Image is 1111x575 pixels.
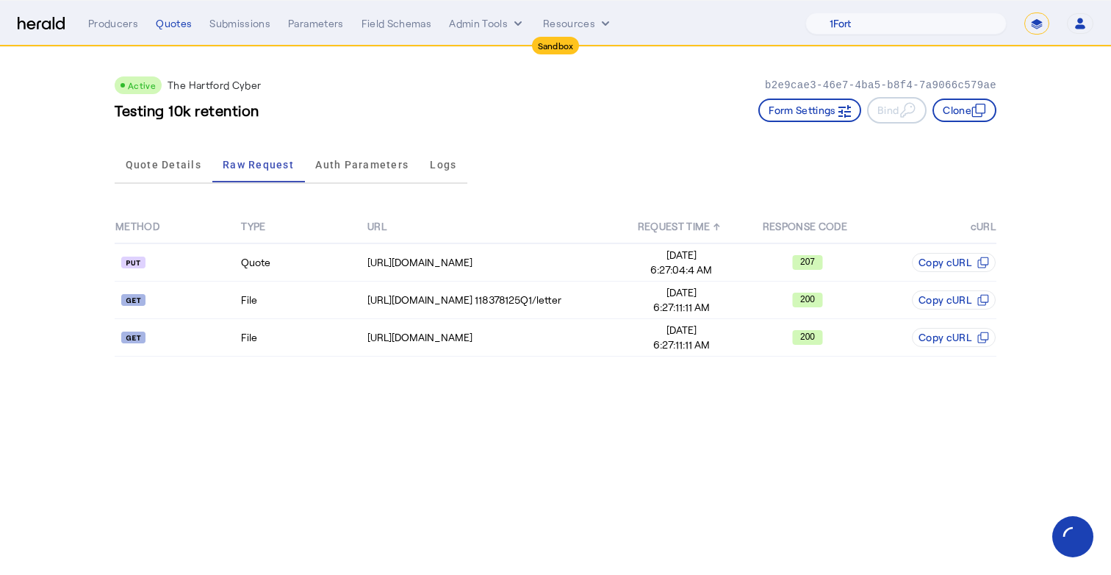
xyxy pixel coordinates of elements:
[168,78,261,93] p: The Hartford Cyber
[713,220,720,232] span: ↑
[128,80,156,90] span: Active
[362,16,432,31] div: Field Schemas
[288,16,344,31] div: Parameters
[209,16,270,31] div: Submissions
[800,332,815,342] text: 200
[115,210,240,243] th: METHOD
[912,328,996,347] button: Copy cURL
[912,290,996,310] button: Copy cURL
[115,100,259,121] h3: Testing 10k retention
[315,160,409,170] span: Auth Parameters
[619,337,744,352] span: 6:27:11:11 AM
[156,16,192,31] div: Quotes
[223,160,294,170] span: Raw Request
[765,78,996,93] p: b2e9cae3-46e7-4ba5-b8f4-7a9066c579ae
[430,160,456,170] span: Logs
[744,210,870,243] th: RESPONSE CODE
[88,16,138,31] div: Producers
[18,17,65,31] img: Herald Logo
[619,285,744,300] span: [DATE]
[240,282,366,319] td: File
[932,99,996,122] button: Clone
[912,253,996,272] button: Copy cURL
[532,37,580,54] div: Sandbox
[240,319,366,357] td: File
[240,210,366,243] th: TYPE
[619,323,744,337] span: [DATE]
[449,16,525,31] button: internal dropdown menu
[800,294,815,304] text: 200
[758,99,861,122] button: Form Settings
[543,16,613,31] button: Resources dropdown menu
[619,210,744,243] th: REQUEST TIME
[240,243,366,282] td: Quote
[367,210,619,243] th: URL
[800,257,815,267] text: 207
[871,210,996,243] th: cURL
[867,97,927,124] button: Bind
[367,255,618,270] div: [URL][DOMAIN_NAME]
[126,160,201,170] span: Quote Details
[619,262,744,277] span: 6:27:04:4 AM
[367,330,618,345] div: [URL][DOMAIN_NAME]
[619,300,744,315] span: 6:27:11:11 AM
[619,248,744,262] span: [DATE]
[367,293,618,307] div: [URL][DOMAIN_NAME] 118378125Q1/letter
